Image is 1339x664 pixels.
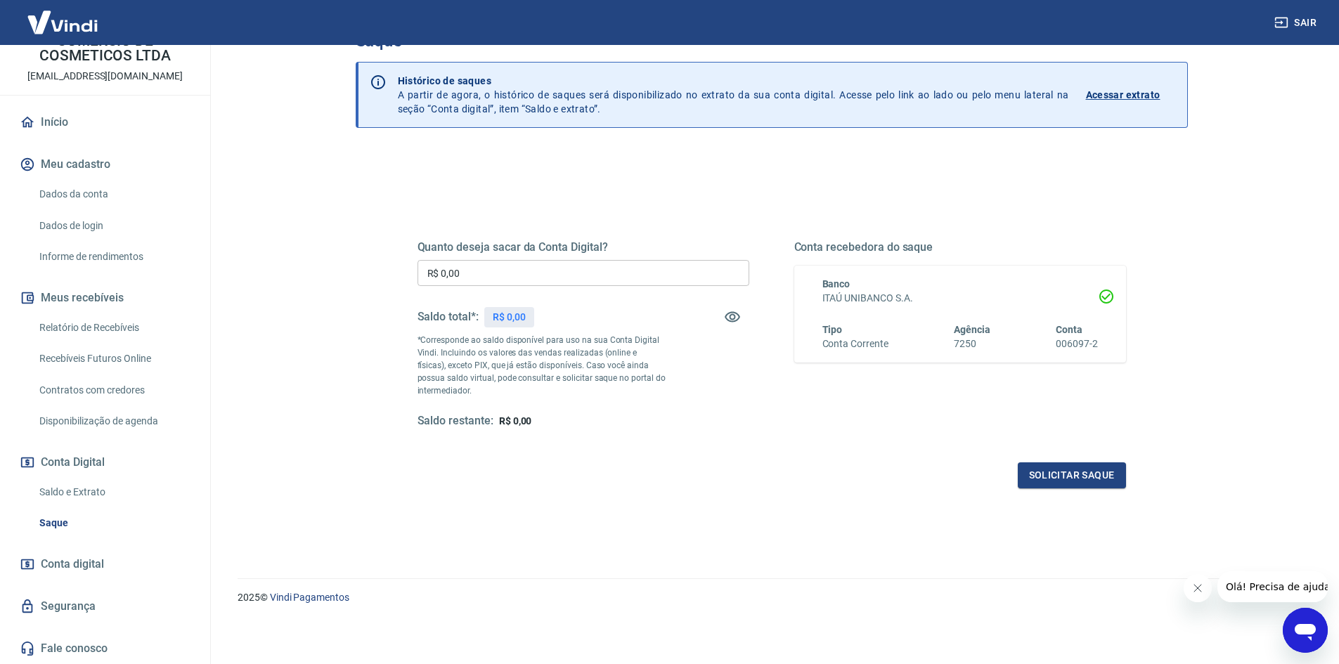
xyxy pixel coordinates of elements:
a: Início [17,107,193,138]
a: Dados de login [34,211,193,240]
iframe: Fechar mensagem [1184,574,1212,602]
a: Informe de rendimentos [34,242,193,271]
p: SHOP DA MAQUIAGEM COMERCIO DE COSMETICOS LTDA [11,19,199,63]
span: R$ 0,00 [499,415,532,427]
h5: Saldo total*: [418,310,479,324]
h5: Quanto deseja sacar da Conta Digital? [418,240,749,254]
a: Vindi Pagamentos [270,592,349,603]
button: Meu cadastro [17,149,193,180]
h5: Conta recebedora do saque [794,240,1126,254]
h6: 7250 [954,337,990,351]
a: Conta digital [17,549,193,580]
iframe: Botão para abrir a janela de mensagens [1283,608,1328,653]
a: Relatório de Recebíveis [34,313,193,342]
p: Acessar extrato [1086,88,1160,102]
p: R$ 0,00 [493,310,526,325]
p: [EMAIL_ADDRESS][DOMAIN_NAME] [27,69,183,84]
p: *Corresponde ao saldo disponível para uso na sua Conta Digital Vindi. Incluindo os valores das ve... [418,334,666,397]
span: Tipo [822,324,843,335]
a: Saldo e Extrato [34,478,193,507]
h6: 006097-2 [1056,337,1098,351]
a: Saque [34,509,193,538]
iframe: Mensagem da empresa [1217,571,1328,602]
span: Olá! Precisa de ajuda? [8,10,118,21]
h5: Saldo restante: [418,414,493,429]
a: Acessar extrato [1086,74,1176,116]
button: Solicitar saque [1018,462,1126,488]
p: 2025 © [238,590,1305,605]
h6: ITAÚ UNIBANCO S.A. [822,291,1098,306]
a: Fale conosco [17,633,193,664]
a: Recebíveis Futuros Online [34,344,193,373]
span: Conta [1056,324,1082,335]
span: Agência [954,324,990,335]
a: Segurança [17,591,193,622]
span: Banco [822,278,850,289]
p: Histórico de saques [398,74,1069,88]
img: Vindi [17,1,108,44]
button: Conta Digital [17,447,193,478]
p: A partir de agora, o histórico de saques será disponibilizado no extrato da sua conta digital. Ac... [398,74,1069,116]
a: Contratos com credores [34,376,193,405]
a: Dados da conta [34,180,193,209]
span: Conta digital [41,554,104,574]
a: Disponibilização de agenda [34,407,193,436]
button: Sair [1272,10,1322,36]
button: Meus recebíveis [17,282,193,313]
h6: Conta Corrente [822,337,888,351]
